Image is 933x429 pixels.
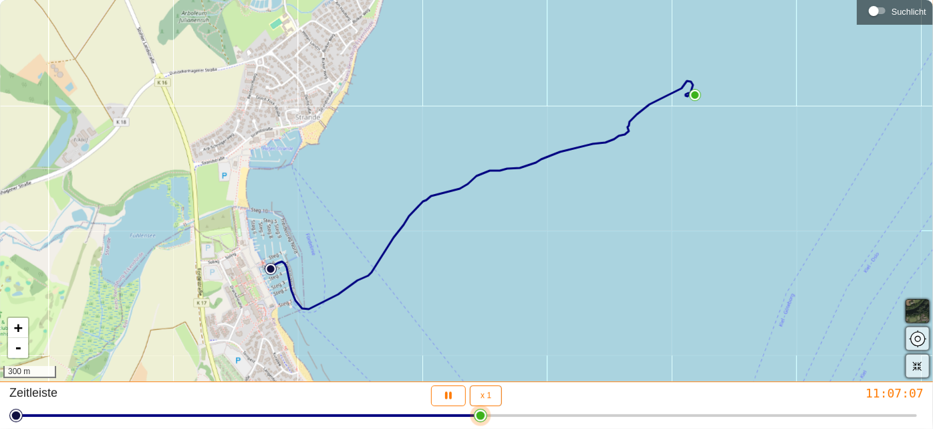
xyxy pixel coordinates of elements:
[689,89,701,101] img: PathEnd.svg
[622,385,924,401] div: 11:07:07
[8,338,28,358] a: Herauszoomen
[892,7,926,17] font: Suchlicht
[265,263,277,275] img: PathStart.svg
[470,385,502,406] button: x 1
[14,339,23,356] font: -
[8,367,30,376] font: 300 m
[481,391,491,400] font: x 1
[8,318,28,338] a: Vergrößern
[14,319,23,336] font: +
[9,386,57,400] font: Zeitleiste
[863,1,926,21] div: Suchlicht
